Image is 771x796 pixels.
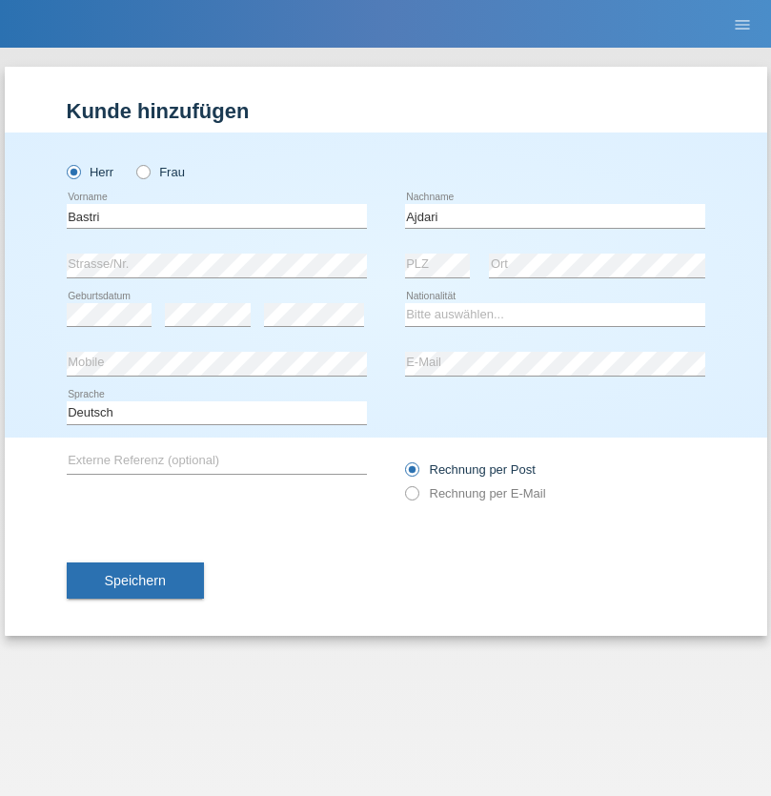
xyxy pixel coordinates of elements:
[67,562,204,599] button: Speichern
[67,165,79,177] input: Herr
[67,165,114,179] label: Herr
[405,462,536,477] label: Rechnung per Post
[733,15,752,34] i: menu
[405,486,417,510] input: Rechnung per E-Mail
[136,165,149,177] input: Frau
[105,573,166,588] span: Speichern
[405,462,417,486] input: Rechnung per Post
[136,165,185,179] label: Frau
[405,486,546,500] label: Rechnung per E-Mail
[723,18,761,30] a: menu
[67,99,705,123] h1: Kunde hinzufügen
